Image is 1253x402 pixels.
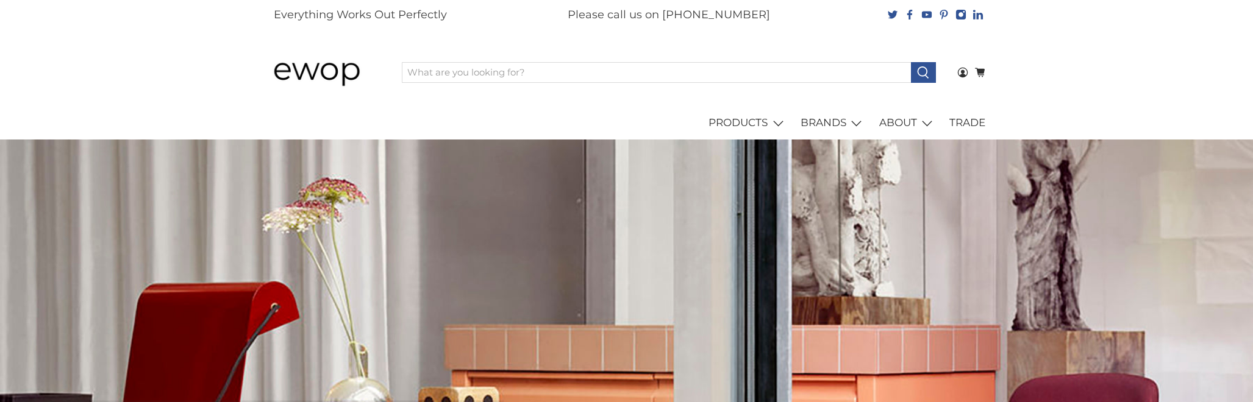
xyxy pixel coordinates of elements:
a: ABOUT [872,106,943,140]
a: TRADE [943,106,993,140]
p: Please call us on [PHONE_NUMBER] [568,7,770,23]
a: BRANDS [794,106,873,140]
input: What are you looking for? [402,62,912,83]
p: Everything Works Out Perfectly [274,7,447,23]
a: PRODUCTS [702,106,794,140]
nav: main navigation [261,106,993,140]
